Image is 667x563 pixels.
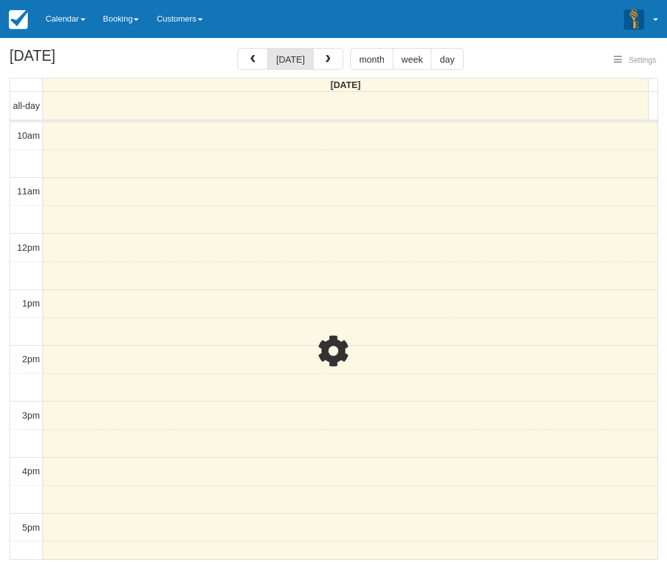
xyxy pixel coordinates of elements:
[350,48,393,70] button: month
[10,48,170,72] h2: [DATE]
[22,298,40,308] span: 1pm
[431,48,463,70] button: day
[17,186,40,196] span: 11am
[393,48,432,70] button: week
[17,130,40,141] span: 10am
[17,243,40,253] span: 12pm
[267,48,314,70] button: [DATE]
[606,51,664,70] button: Settings
[624,9,644,29] img: A3
[22,410,40,421] span: 3pm
[331,80,361,90] span: [DATE]
[629,56,656,65] span: Settings
[22,354,40,364] span: 2pm
[9,10,28,29] img: checkfront-main-nav-mini-logo.png
[22,466,40,476] span: 4pm
[13,101,40,111] span: all-day
[22,522,40,533] span: 5pm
